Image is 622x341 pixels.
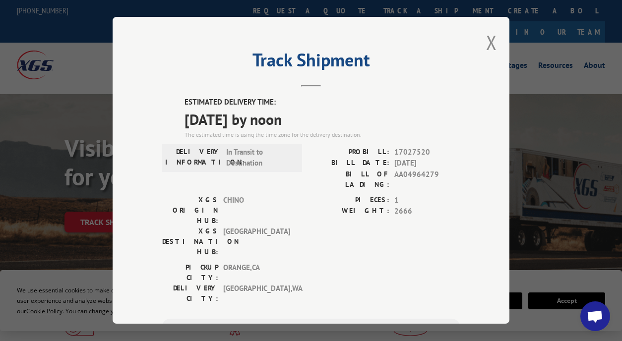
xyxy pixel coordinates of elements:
[165,147,221,169] label: DELIVERY INFORMATION:
[226,147,293,169] span: In Transit to Destination
[486,29,497,56] button: Close modal
[311,169,389,190] label: BILL OF LADING:
[311,195,389,206] label: PIECES:
[185,130,460,139] div: The estimated time is using the time zone for the delivery destination.
[223,226,290,257] span: [GEOGRAPHIC_DATA]
[185,108,460,130] span: [DATE] by noon
[223,195,290,226] span: CHINO
[311,158,389,169] label: BILL DATE:
[162,53,460,72] h2: Track Shipment
[580,301,610,331] div: Open chat
[394,195,460,206] span: 1
[162,195,218,226] label: XGS ORIGIN HUB:
[185,97,460,108] label: ESTIMATED DELIVERY TIME:
[162,283,218,304] label: DELIVERY CITY:
[394,169,460,190] span: AA04964279
[223,283,290,304] span: [GEOGRAPHIC_DATA] , WA
[311,147,389,158] label: PROBILL:
[162,226,218,257] label: XGS DESTINATION HUB:
[394,147,460,158] span: 17027520
[394,158,460,169] span: [DATE]
[394,206,460,217] span: 2666
[162,262,218,283] label: PICKUP CITY:
[311,206,389,217] label: WEIGHT:
[223,262,290,283] span: ORANGE , CA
